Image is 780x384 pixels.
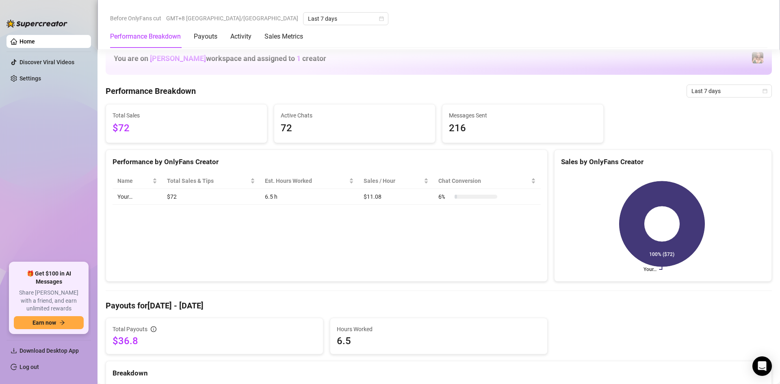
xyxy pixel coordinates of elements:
[162,189,260,205] td: $72
[110,32,181,41] div: Performance Breakdown
[11,347,17,354] span: download
[14,289,84,313] span: Share [PERSON_NAME] with a friend, and earn unlimited rewards
[106,300,772,311] h4: Payouts for [DATE] - [DATE]
[438,176,529,185] span: Chat Conversion
[14,316,84,329] button: Earn nowarrow-right
[117,176,151,185] span: Name
[438,192,451,201] span: 6 %
[359,173,433,189] th: Sales / Hour
[337,325,541,334] span: Hours Worked
[194,32,217,41] div: Payouts
[113,334,316,347] span: $36.8
[106,85,196,97] h4: Performance Breakdown
[113,368,765,379] div: Breakdown
[308,13,383,25] span: Last 7 days
[763,89,767,93] span: calendar
[19,364,39,370] a: Log out
[379,16,384,21] span: calendar
[264,32,303,41] div: Sales Metrics
[114,54,326,63] h1: You are on workspace and assigned to creator
[6,20,67,28] img: logo-BBDzfeDw.svg
[113,173,162,189] th: Name
[19,347,79,354] span: Download Desktop App
[281,121,429,136] span: 72
[113,156,541,167] div: Performance by OnlyFans Creator
[110,12,161,24] span: Before OnlyFans cut
[19,38,35,45] a: Home
[364,176,422,185] span: Sales / Hour
[162,173,260,189] th: Total Sales & Tips
[449,121,597,136] span: 216
[19,59,74,65] a: Discover Viral Videos
[113,189,162,205] td: Your…
[265,176,347,185] div: Est. Hours Worked
[113,111,260,120] span: Total Sales
[59,320,65,325] span: arrow-right
[167,176,249,185] span: Total Sales & Tips
[359,189,433,205] td: $11.08
[337,334,541,347] span: 6.5
[150,54,206,63] span: [PERSON_NAME]
[230,32,251,41] div: Activity
[691,85,767,97] span: Last 7 days
[260,189,359,205] td: 6.5 h
[32,319,56,326] span: Earn now
[14,270,84,286] span: 🎁 Get $100 in AI Messages
[297,54,301,63] span: 1
[643,267,656,272] text: Your…
[113,325,147,334] span: Total Payouts
[449,111,597,120] span: Messages Sent
[166,12,298,24] span: GMT+8 [GEOGRAPHIC_DATA]/[GEOGRAPHIC_DATA]
[752,52,763,63] img: Your
[281,111,429,120] span: Active Chats
[151,326,156,332] span: info-circle
[113,121,260,136] span: $72
[433,173,541,189] th: Chat Conversion
[561,156,765,167] div: Sales by OnlyFans Creator
[19,75,41,82] a: Settings
[752,356,772,376] div: Open Intercom Messenger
